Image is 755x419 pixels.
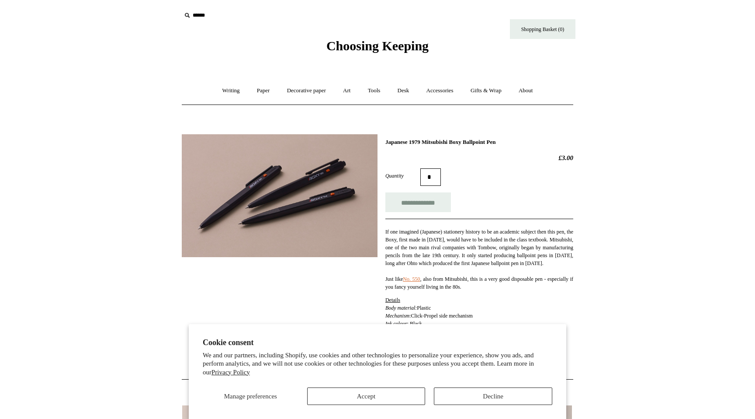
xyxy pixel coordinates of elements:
h2: Cookie consent [203,338,552,347]
em: Mechanism [385,313,409,319]
button: Accept [307,388,426,405]
h1: Japanese 1979 Mitsubishi Boxy Ballpoint Pen [385,139,573,146]
a: Gifts & Wrap [463,79,509,102]
a: Accessories [419,79,461,102]
p: If one imagined (Japanese) stationery history to be an academic subject then this pen, the Boxy, ... [385,228,573,291]
a: About [511,79,541,102]
a: Art [335,79,358,102]
button: Manage preferences [203,388,298,405]
span: Details [385,297,400,303]
a: Choosing Keeping [326,45,429,52]
span: Click-Propel side mechanism [411,313,473,319]
a: Writing [215,79,248,102]
p: Plastic : : Black : 0.7mm length 12.9cm [385,296,573,343]
img: Japanese 1979 Mitsubishi Boxy Ballpoint Pen [182,134,377,257]
label: Quantity [385,172,420,180]
button: Decline [434,388,552,405]
em: Body material: [385,305,417,311]
a: Decorative paper [279,79,334,102]
a: Tools [360,79,388,102]
a: No. 550 [403,276,420,282]
p: We and our partners, including Shopify, use cookies and other technologies to personalize your ex... [203,351,552,377]
a: Paper [249,79,278,102]
a: Desk [390,79,417,102]
a: Privacy Policy [211,369,250,376]
a: Shopping Basket (0) [510,19,575,39]
span: Manage preferences [224,393,277,400]
em: Ink colour [385,321,407,327]
h2: £3.00 [385,154,573,162]
h4: Related Products [159,388,596,395]
span: Choosing Keeping [326,38,429,53]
